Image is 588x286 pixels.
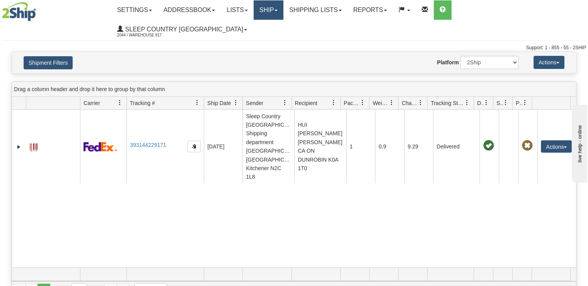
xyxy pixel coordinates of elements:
[327,96,340,109] a: Recipient filter column settings
[30,140,37,152] a: Label
[404,110,433,183] td: 9.29
[113,96,126,109] a: Carrier filter column settings
[158,0,221,20] a: Addressbook
[375,110,404,183] td: 0.9
[522,140,532,151] span: Pickup Not Assigned
[207,99,231,107] span: Ship Date
[437,59,459,66] label: Platform
[254,0,283,20] a: Ship
[356,96,369,109] a: Packages filter column settings
[385,96,398,109] a: Weight filter column settings
[480,96,493,109] a: Delivery Status filter column settings
[246,99,263,107] span: Sender
[242,110,294,183] td: Sleep Country [GEOGRAPHIC_DATA] Shipping department [GEOGRAPHIC_DATA] [GEOGRAPHIC_DATA] Kitchener...
[283,0,347,20] a: Shipping lists
[84,142,117,152] img: 2 - FedEx Express®
[84,99,100,107] span: Carrier
[2,45,586,51] div: Support: 1 - 855 - 55 - 2SHIP
[483,140,494,151] span: On time
[431,99,464,107] span: Tracking Status
[6,7,72,12] div: live help - online
[499,96,512,109] a: Shipment Issues filter column settings
[414,96,427,109] a: Charge filter column settings
[221,0,253,20] a: Lists
[2,2,36,21] img: logo2044.jpg
[518,96,532,109] a: Pickup Status filter column settings
[123,26,243,33] span: Sleep Country [GEOGRAPHIC_DATA]
[402,99,418,107] span: Charge
[373,99,389,107] span: Weight
[460,96,474,109] a: Tracking Status filter column settings
[294,110,346,183] td: HUI [PERSON_NAME] [PERSON_NAME] CA ON DUNROBIN K0A 1T0
[496,99,503,107] span: Shipment Issues
[348,0,393,20] a: Reports
[187,141,201,152] button: Copy to clipboard
[477,99,484,107] span: Delivery Status
[346,110,375,183] td: 1
[130,99,155,107] span: Tracking #
[130,142,166,148] a: 393144229171
[111,20,253,39] a: Sleep Country [GEOGRAPHIC_DATA] 2044 / Warehouse 917
[278,96,291,109] a: Sender filter column settings
[191,96,204,109] a: Tracking # filter column settings
[433,110,479,183] td: Delivered
[516,99,522,107] span: Pickup Status
[533,56,564,69] button: Actions
[344,99,360,107] span: Packages
[295,99,317,107] span: Recipient
[541,140,572,153] button: Actions
[15,143,23,151] a: Expand
[12,82,576,97] div: grid grouping header
[570,103,587,183] iframe: chat widget
[204,110,242,183] td: [DATE]
[117,31,175,39] span: 2044 / Warehouse 917
[24,56,73,69] button: Shipment Filters
[111,0,158,20] a: Settings
[229,96,242,109] a: Ship Date filter column settings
